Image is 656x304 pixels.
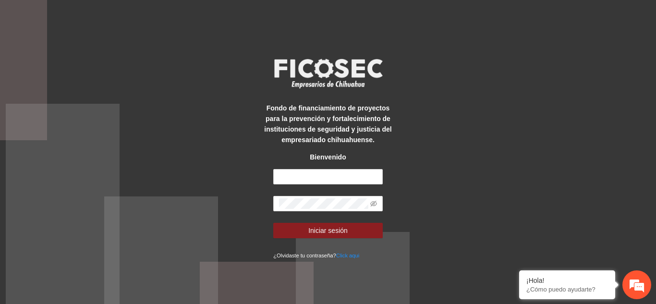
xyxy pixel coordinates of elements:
[264,104,391,144] strong: Fondo de financiamiento de proyectos para la prevención y fortalecimiento de instituciones de seg...
[310,153,346,161] strong: Bienvenido
[268,56,388,91] img: logo
[273,253,359,258] small: ¿Olvidaste tu contraseña?
[370,200,377,207] span: eye-invisible
[526,277,608,284] div: ¡Hola!
[526,286,608,293] p: ¿Cómo puedo ayudarte?
[336,253,360,258] a: Click aqui
[273,223,383,238] button: Iniciar sesión
[308,225,348,236] span: Iniciar sesión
